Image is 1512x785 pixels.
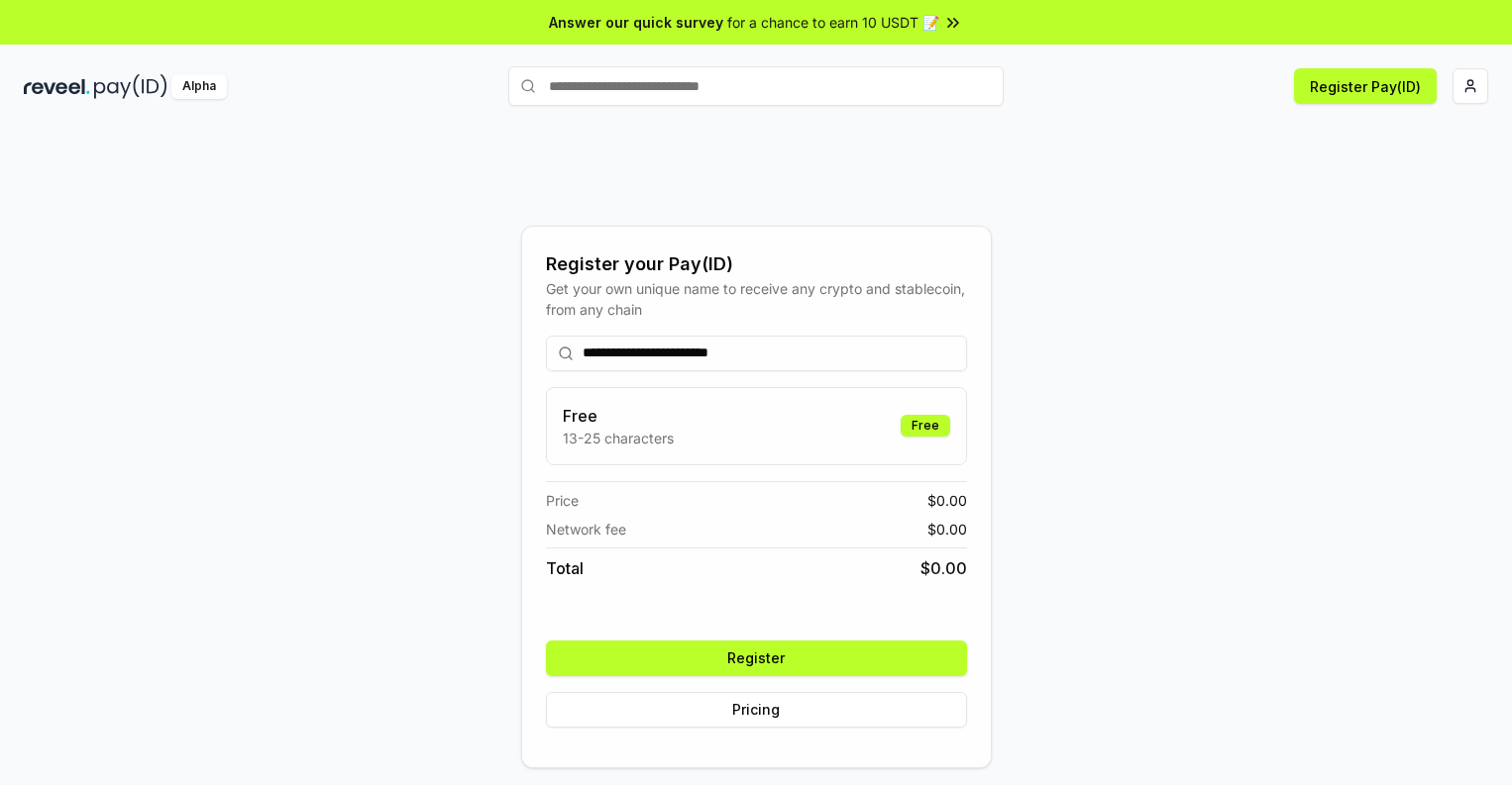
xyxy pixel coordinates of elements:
[546,278,967,320] div: Get your own unique name to receive any crypto and stablecoin, from any chain
[549,12,723,33] span: Answer our quick survey
[563,404,674,428] h3: Free
[901,415,950,437] div: Free
[927,519,967,540] span: $ 0.00
[927,490,967,511] span: $ 0.00
[171,74,227,99] div: Alpha
[546,692,967,728] button: Pricing
[546,640,967,676] button: Register
[546,556,584,580] span: Total
[920,556,967,580] span: $ 0.00
[1294,68,1437,104] button: Register Pay(ID)
[546,250,967,278] div: Register your Pay(ID)
[24,74,90,99] img: reveel_dark
[546,519,626,540] span: Network fee
[727,12,939,33] span: for a chance to earn 10 USDT 📝
[563,428,674,448] p: 13-25 characters
[546,490,579,511] span: Price
[94,74,167,99] img: pay_id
